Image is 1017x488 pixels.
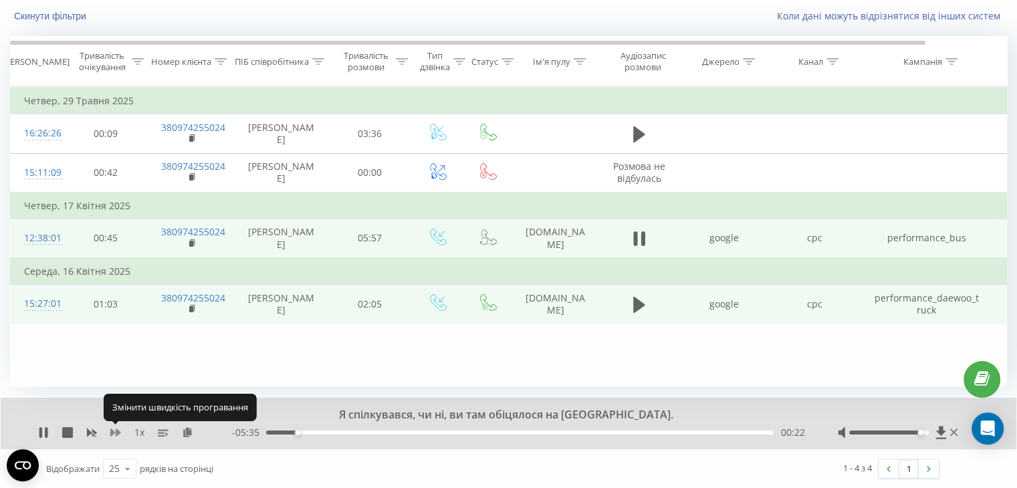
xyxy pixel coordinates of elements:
[235,153,328,193] td: [PERSON_NAME]
[770,285,860,324] td: cpc
[328,285,412,324] td: 02:05
[328,153,412,193] td: 00:00
[7,449,39,481] button: Open CMP widget
[76,50,128,73] div: Тривалість очікування
[533,56,570,68] div: Ім'я пулу
[24,291,51,317] div: 15:27:01
[702,56,740,68] div: Джерело
[46,463,100,475] span: Відображати
[471,56,498,68] div: Статус
[780,426,804,439] span: 00:22
[104,394,257,420] div: Змінити швидкість програвання
[232,426,266,439] span: - 05:35
[860,285,994,324] td: performance_daewoo_truck
[134,426,144,439] span: 1 x
[109,462,120,475] div: 25
[10,10,93,22] button: Скинути фільтри
[918,430,923,435] div: Accessibility label
[24,160,51,186] div: 15:11:09
[610,50,675,73] div: Аудіозапис розмови
[679,219,770,258] td: google
[235,219,328,258] td: [PERSON_NAME]
[24,225,51,251] div: 12:38:01
[777,9,1007,22] a: Коли дані можуть відрізнятися вiд інших систем
[972,412,1004,445] div: Open Intercom Messenger
[899,459,919,478] a: 1
[420,50,450,73] div: Тип дзвінка
[328,219,412,258] td: 05:57
[679,285,770,324] td: google
[512,219,599,258] td: [DOMAIN_NAME]
[140,463,213,475] span: рядків на сторінці
[770,219,860,258] td: cpc
[235,114,328,153] td: [PERSON_NAME]
[295,430,300,435] div: Accessibility label
[860,219,994,258] td: performance_bus
[161,160,225,172] a: 380974255024
[613,160,665,185] span: Розмова не відбулась
[328,114,412,153] td: 03:36
[161,121,225,134] a: 380974255024
[130,408,869,422] div: Я спілкувався, чи ні, ви там обіцялося на [GEOGRAPHIC_DATA].
[903,56,942,68] div: Кампанія
[2,56,70,68] div: [PERSON_NAME]
[798,56,823,68] div: Канал
[235,56,309,68] div: ПІБ співробітника
[235,285,328,324] td: [PERSON_NAME]
[64,153,148,193] td: 00:42
[340,50,392,73] div: Тривалість розмови
[161,291,225,304] a: 380974255024
[64,285,148,324] td: 01:03
[512,285,599,324] td: [DOMAIN_NAME]
[151,56,211,68] div: Номер клієнта
[843,461,872,475] div: 1 - 4 з 4
[64,219,148,258] td: 00:45
[161,225,225,238] a: 380974255024
[64,114,148,153] td: 00:09
[24,120,51,146] div: 16:26:26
